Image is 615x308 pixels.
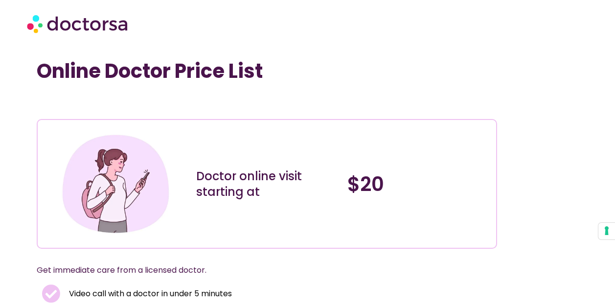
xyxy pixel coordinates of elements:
h1: Online Doctor Price List [37,59,497,83]
button: Your consent preferences for tracking technologies [598,223,615,239]
div: Doctor online visit starting at [196,168,338,200]
iframe: Customer reviews powered by Trustpilot [42,97,188,109]
span: Video call with a doctor in under 5 minutes [67,287,232,301]
h4: $20 [347,172,489,196]
p: Get immediate care from a licensed doctor. [37,263,473,277]
img: Illustration depicting a young woman in a casual outfit, engaged with her smartphone. She has a p... [59,127,172,240]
